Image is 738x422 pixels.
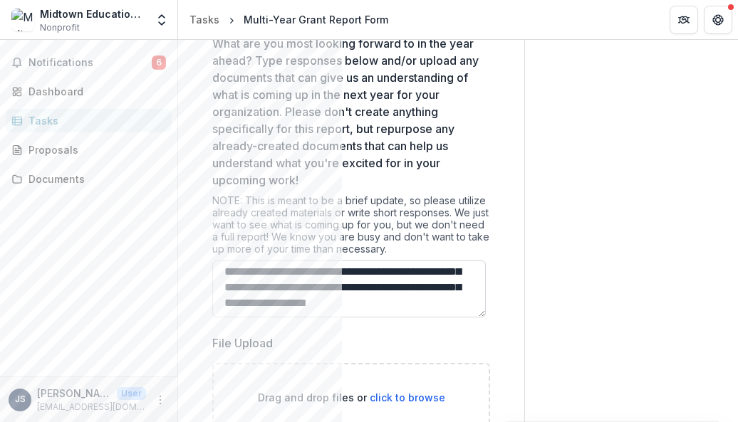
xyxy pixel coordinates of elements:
img: Midtown Educational Foundation [11,9,34,31]
span: click to browse [370,391,445,403]
div: Tasks [28,113,160,128]
p: Drag and drop files or [258,390,445,405]
a: Documents [6,167,172,191]
button: Open entity switcher [152,6,172,34]
span: Nonprofit [40,21,80,34]
div: Midtown Educational Foundation [40,6,146,21]
div: Tasks [189,12,219,27]
a: Tasks [6,109,172,132]
button: Get Help [704,6,732,34]
button: Notifications6 [6,51,172,74]
div: NOTE: This is meant to be a brief update, so please utilize already created materials or write sh... [212,194,490,260]
div: Proposals [28,142,160,157]
nav: breadcrumb [184,9,394,30]
div: Multi-Year Grant Report Form [244,12,388,27]
p: What are you most looking forward to in the year ahead? Type responses below and/or upload any do... [212,35,482,189]
p: File Upload [212,334,273,352]
div: Joel Super [15,395,26,404]
div: Documents [28,172,160,186]
a: Dashboard [6,80,172,103]
p: User [117,387,146,400]
button: Partners [670,6,698,34]
p: [PERSON_NAME] Super [37,386,111,401]
span: Notifications [28,57,152,69]
a: Proposals [6,138,172,162]
p: [EMAIL_ADDRESS][DOMAIN_NAME] [37,401,146,413]
button: More [152,391,169,408]
a: Tasks [184,9,225,30]
span: 6 [152,56,166,70]
div: Dashboard [28,84,160,99]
